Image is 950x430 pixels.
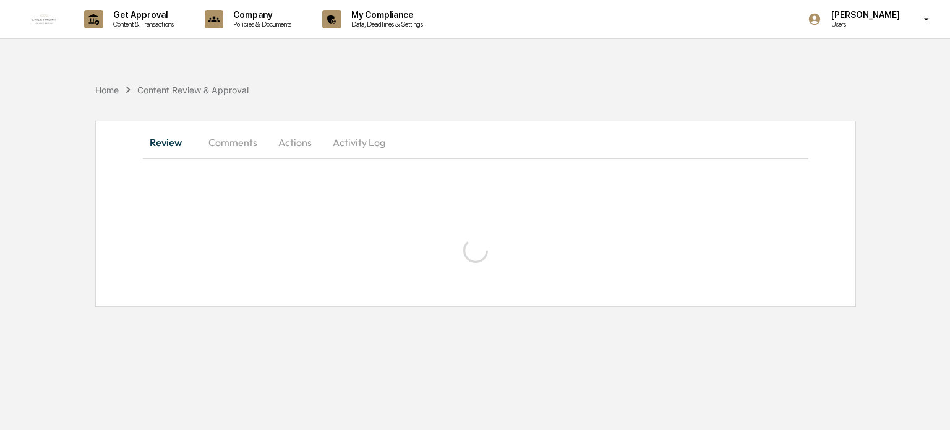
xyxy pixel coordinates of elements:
[143,127,808,157] div: secondary tabs example
[341,20,429,28] p: Data, Deadlines & Settings
[95,85,119,95] div: Home
[821,20,906,28] p: Users
[323,127,395,157] button: Activity Log
[143,127,199,157] button: Review
[267,127,323,157] button: Actions
[30,4,59,34] img: logo
[103,20,180,28] p: Content & Transactions
[223,10,297,20] p: Company
[223,20,297,28] p: Policies & Documents
[341,10,429,20] p: My Compliance
[137,85,249,95] div: Content Review & Approval
[821,10,906,20] p: [PERSON_NAME]
[199,127,267,157] button: Comments
[103,10,180,20] p: Get Approval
